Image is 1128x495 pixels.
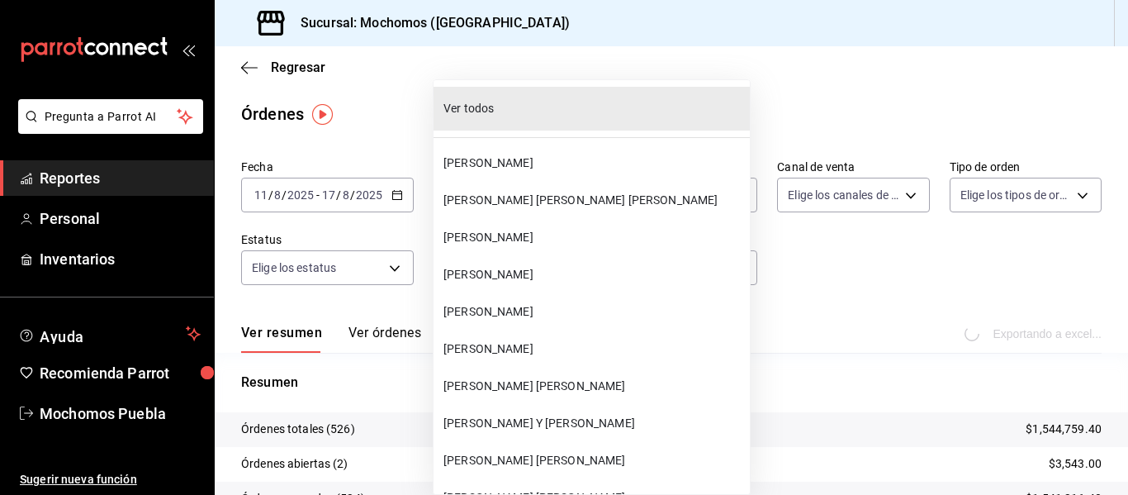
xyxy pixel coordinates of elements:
span: Ver todos [443,100,743,117]
span: [PERSON_NAME] [PERSON_NAME] [PERSON_NAME] [443,192,743,209]
span: [PERSON_NAME] [PERSON_NAME] [443,378,743,395]
span: [PERSON_NAME] [443,155,743,172]
span: [PERSON_NAME] [443,229,743,246]
span: [PERSON_NAME] [443,340,743,358]
span: [PERSON_NAME] [443,266,743,283]
img: Tooltip marker [312,104,333,125]
span: [PERSON_NAME] [443,303,743,321]
span: [PERSON_NAME] Y [PERSON_NAME] [443,415,743,432]
span: [PERSON_NAME] [PERSON_NAME] [443,452,743,469]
